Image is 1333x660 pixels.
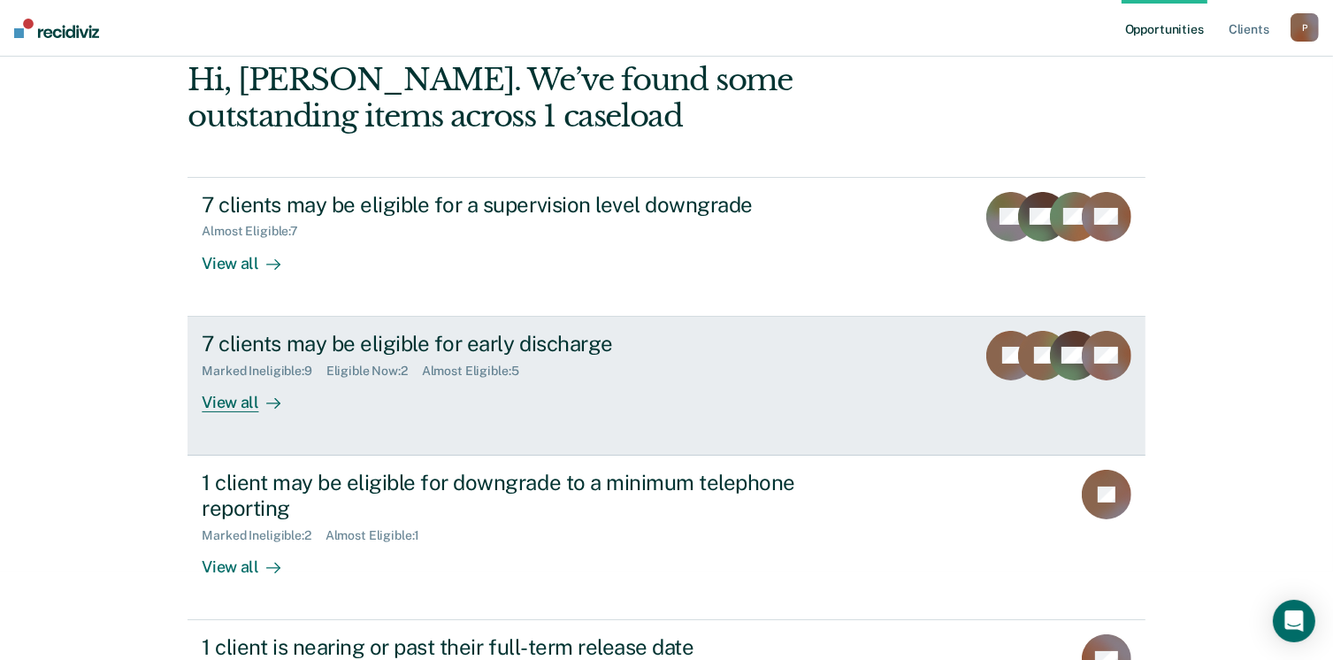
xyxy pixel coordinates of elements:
div: Open Intercom Messenger [1273,600,1315,642]
img: Recidiviz [14,19,99,38]
div: Marked Ineligible : 9 [202,364,326,379]
button: P [1291,13,1319,42]
div: Almost Eligible : 1 [326,528,434,543]
div: View all [202,542,301,577]
div: View all [202,378,301,412]
div: 7 clients may be eligible for a supervision level downgrade [202,192,823,218]
div: 7 clients may be eligible for early discharge [202,331,823,357]
a: 7 clients may be eligible for a supervision level downgradeAlmost Eligible:7View all [188,177,1145,317]
div: Eligible Now : 2 [326,364,422,379]
a: 7 clients may be eligible for early dischargeMarked Ineligible:9Eligible Now:2Almost Eligible:5Vi... [188,317,1145,456]
div: Almost Eligible : 7 [202,224,312,239]
div: View all [202,239,301,273]
div: Marked Ineligible : 2 [202,528,325,543]
a: 1 client may be eligible for downgrade to a minimum telephone reportingMarked Ineligible:2Almost ... [188,456,1145,620]
div: 1 client is nearing or past their full-term release date [202,634,823,660]
div: 1 client may be eligible for downgrade to a minimum telephone reporting [202,470,823,521]
div: Almost Eligible : 5 [422,364,533,379]
div: Hi, [PERSON_NAME]. We’ve found some outstanding items across 1 caseload [188,62,954,134]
